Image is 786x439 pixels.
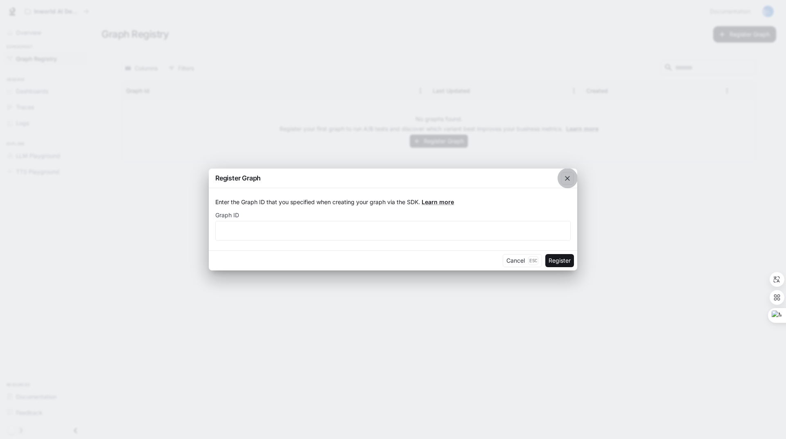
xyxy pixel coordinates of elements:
button: Register [545,254,574,267]
a: Learn more [422,198,454,205]
p: Graph ID [215,212,239,218]
p: Enter the Graph ID that you specified when creating your graph via the SDK. [215,198,571,206]
button: CancelEsc [503,254,542,267]
p: Register Graph [215,173,261,183]
p: Esc [528,256,538,265]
